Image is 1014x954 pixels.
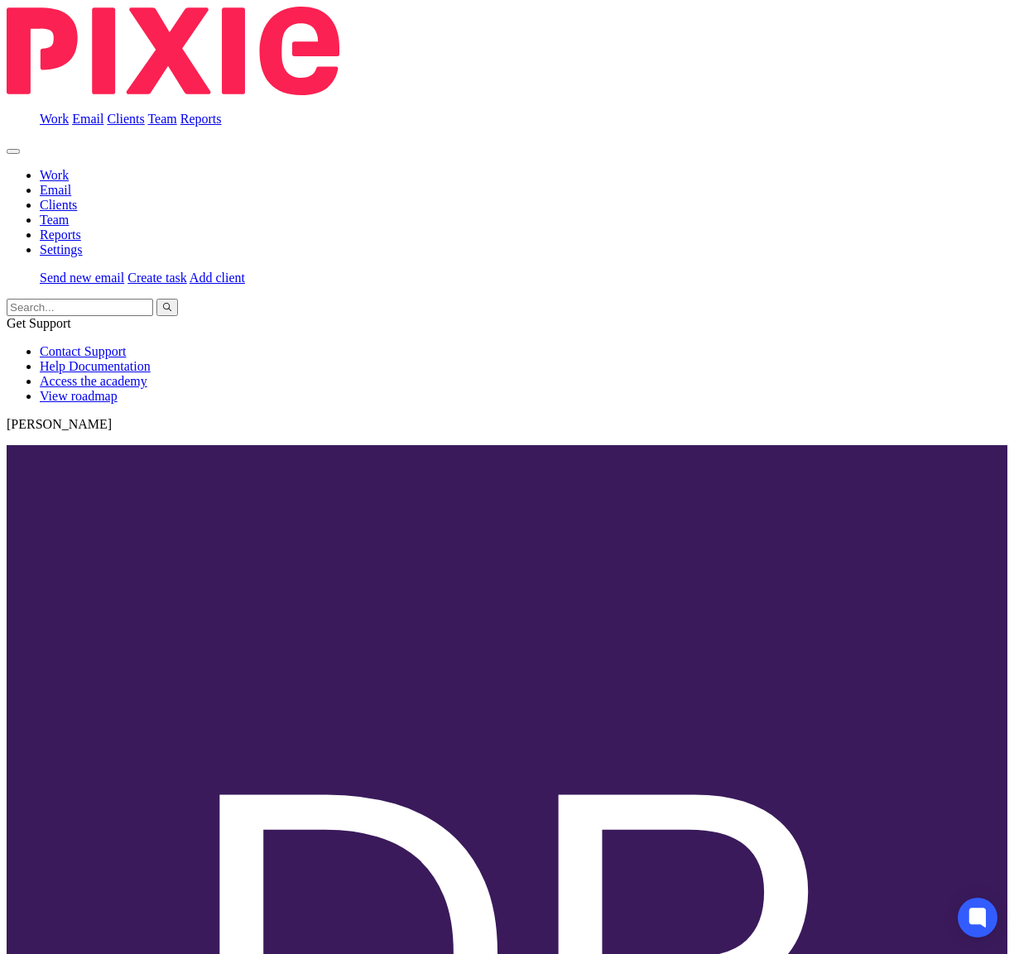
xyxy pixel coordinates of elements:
a: Reports [40,228,81,242]
a: Work [40,112,69,126]
input: Search [7,299,153,316]
p: [PERSON_NAME] [7,417,1007,432]
a: Reports [180,112,222,126]
a: Add client [190,271,245,285]
button: Search [156,299,178,316]
a: Team [147,112,176,126]
a: Contact Support [40,344,126,358]
a: View roadmap [40,389,118,403]
a: Help Documentation [40,359,151,373]
a: Clients [40,198,77,212]
a: Send new email [40,271,124,285]
span: Get Support [7,316,71,330]
a: Create task [127,271,187,285]
a: Clients [107,112,144,126]
img: Pixie [7,7,339,95]
a: Settings [40,242,83,256]
a: Email [40,183,71,197]
a: Access the academy [40,374,147,388]
a: Email [72,112,103,126]
a: Work [40,168,69,182]
a: Team [40,213,69,227]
